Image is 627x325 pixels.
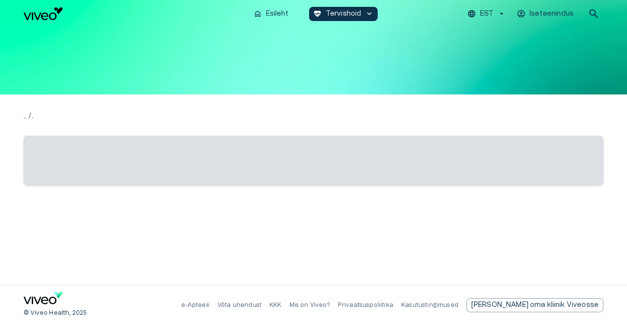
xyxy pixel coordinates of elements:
a: Navigate to homepage [24,7,245,20]
button: open search modal [584,4,603,23]
button: ecg_heartTervishoidkeyboard_arrow_down [309,7,378,21]
p: Esileht [266,9,289,19]
p: Võta ühendust [217,301,262,309]
p: Iseteenindus [530,9,574,19]
p: EST [480,9,493,19]
a: Navigate to home page [24,292,63,308]
span: search [588,8,600,20]
a: KKK [269,302,282,308]
p: [PERSON_NAME] oma kliinik Viveosse [471,300,599,310]
p: Tervishoid [326,9,362,19]
a: Kasutustingimused [401,302,458,308]
div: [PERSON_NAME] oma kliinik Viveosse [466,298,603,312]
button: homeEsileht [249,7,293,21]
span: home [253,9,262,18]
span: ‌ [24,136,603,185]
a: e-Apteek [181,302,209,308]
button: EST [466,7,507,21]
a: Privaatsuspoliitika [338,302,393,308]
p: .. / . [24,110,603,122]
button: Iseteenindus [515,7,576,21]
a: Send email to partnership request to viveo [466,298,603,312]
img: Viveo logo [24,7,63,20]
span: ecg_heart [313,9,322,18]
span: keyboard_arrow_down [365,9,374,18]
p: © Viveo Health, 2025 [24,309,87,317]
p: Mis on Viveo? [289,301,330,309]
